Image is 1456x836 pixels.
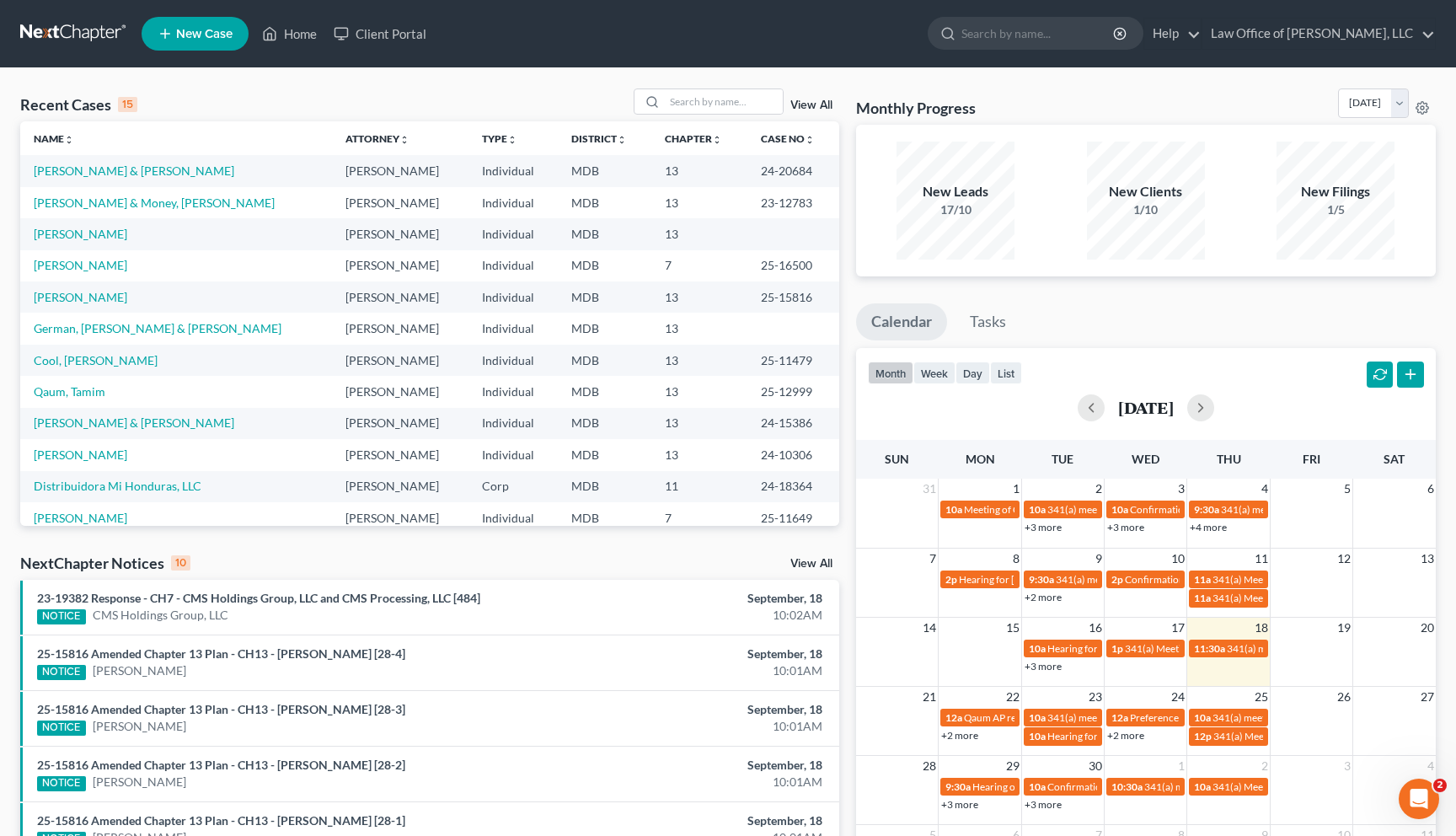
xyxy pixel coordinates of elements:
[332,250,468,281] td: [PERSON_NAME]
[1111,503,1128,516] span: 10a
[332,218,468,249] td: [PERSON_NAME]
[1029,573,1054,586] span: 9:30a
[1144,19,1201,49] a: Help
[1132,452,1159,466] span: Wed
[1384,452,1405,466] span: Sat
[558,439,651,470] td: MDB
[118,97,137,112] div: 15
[37,665,86,680] div: NOTICE
[805,135,815,145] i: unfold_more
[468,408,559,439] td: Individual
[399,135,409,145] i: unfold_more
[34,447,127,462] a: [PERSON_NAME]
[345,132,409,145] a: Attorneyunfold_more
[34,321,281,335] a: German, [PERSON_NAME] & [PERSON_NAME]
[558,281,651,313] td: MDB
[332,376,468,407] td: [PERSON_NAME]
[921,618,938,638] span: 14
[651,218,747,249] td: 13
[571,757,822,774] div: September, 18
[1004,618,1021,638] span: 15
[37,813,405,828] a: 25-15816 Amended Chapter 13 Plan - CH13 - [PERSON_NAME] [28-1]
[1194,503,1219,516] span: 9:30a
[468,376,559,407] td: Individual
[34,163,234,178] a: [PERSON_NAME] & [PERSON_NAME]
[1212,573,1376,586] span: 341(a) Meeting for [PERSON_NAME]
[885,452,909,466] span: Sun
[1212,592,1376,604] span: 341(a) Meeting for [PERSON_NAME]
[1253,549,1270,569] span: 11
[468,313,559,344] td: Individual
[651,313,747,344] td: 13
[571,646,822,662] div: September, 18
[1213,730,1377,742] span: 341(a) Meeting for [PERSON_NAME]
[558,155,651,186] td: MDB
[856,303,947,340] a: Calendar
[966,452,995,466] span: Mon
[332,313,468,344] td: [PERSON_NAME]
[651,502,747,533] td: 7
[990,362,1022,384] button: list
[37,609,86,624] div: NOTICE
[468,502,559,533] td: Individual
[959,573,1090,586] span: Hearing for [PERSON_NAME]
[1130,503,1321,516] span: Confirmation hearing for [PERSON_NAME]
[1170,549,1186,569] span: 10
[571,718,822,735] div: 10:01AM
[1426,479,1436,499] span: 6
[1029,642,1046,655] span: 10a
[468,345,559,376] td: Individual
[34,511,127,525] a: [PERSON_NAME]
[571,590,822,607] div: September, 18
[1087,182,1205,201] div: New Clients
[1004,687,1021,707] span: 22
[1277,182,1394,201] div: New Filings
[1194,573,1211,586] span: 11a
[558,345,651,376] td: MDB
[1303,452,1320,466] span: Fri
[1094,549,1104,569] span: 9
[34,132,74,145] a: Nameunfold_more
[921,756,938,776] span: 28
[571,812,822,829] div: September, 18
[945,573,957,586] span: 2p
[332,502,468,533] td: [PERSON_NAME]
[955,362,990,384] button: day
[37,591,480,605] a: 23-19382 Response - CH7 - CMS Holdings Group, LLC and CMS Processing, LLC [484]
[332,408,468,439] td: [PERSON_NAME]
[37,776,86,791] div: NOTICE
[1111,642,1123,655] span: 1p
[1047,730,1179,742] span: Hearing for [PERSON_NAME]
[1029,780,1046,793] span: 10a
[1212,780,1295,793] span: 341(a) Meeting for
[955,303,1021,340] a: Tasks
[651,155,747,186] td: 13
[1087,687,1104,707] span: 23
[761,132,815,145] a: Case Nounfold_more
[1004,756,1021,776] span: 29
[913,362,955,384] button: week
[468,439,559,470] td: Individual
[468,187,559,218] td: Individual
[571,132,627,145] a: Districtunfold_more
[1025,521,1062,533] a: +3 more
[790,558,832,570] a: View All
[558,218,651,249] td: MDB
[897,201,1014,218] div: 17/10
[1253,687,1270,707] span: 25
[64,135,74,145] i: unfold_more
[1217,452,1241,466] span: Thu
[468,471,559,502] td: Corp
[558,408,651,439] td: MDB
[651,439,747,470] td: 13
[468,250,559,281] td: Individual
[945,711,962,724] span: 12a
[558,250,651,281] td: MDB
[1094,479,1104,499] span: 2
[332,439,468,470] td: [PERSON_NAME]
[468,281,559,313] td: Individual
[972,780,1081,793] span: Hearing on Scope of Stay
[325,19,435,49] a: Client Portal
[747,439,839,470] td: 24-10306
[34,196,275,210] a: [PERSON_NAME] & Money, [PERSON_NAME]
